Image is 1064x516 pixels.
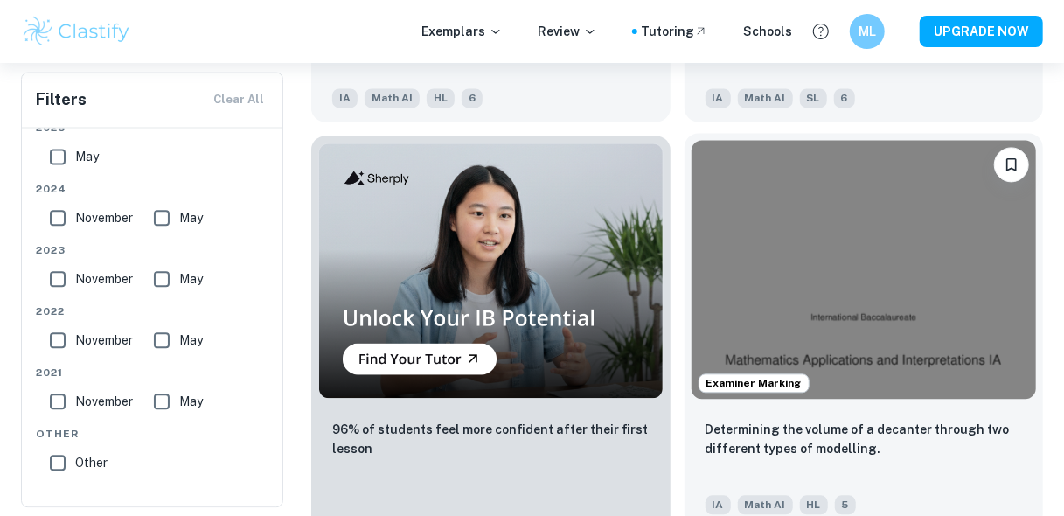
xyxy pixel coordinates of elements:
[706,495,731,514] span: IA
[75,147,99,166] span: May
[835,495,856,514] span: 5
[365,88,420,108] span: Math AI
[36,120,270,136] span: 2025
[21,14,132,49] img: Clastify logo
[462,88,483,108] span: 6
[692,140,1037,399] img: Math AI IA example thumbnail: Determining the volume of a decanter thr
[738,495,793,514] span: Math AI
[36,303,270,319] span: 2022
[421,22,503,41] p: Exemplars
[332,88,358,108] span: IA
[332,420,650,458] p: 96% of students feel more confident after their first lesson
[427,88,455,108] span: HL
[738,88,793,108] span: Math AI
[800,495,828,514] span: HL
[706,88,731,108] span: IA
[179,208,203,227] span: May
[743,22,792,41] a: Schools
[858,22,878,41] h6: ML
[806,17,836,46] button: Help and Feedback
[36,365,270,380] span: 2021
[36,242,270,258] span: 2023
[850,14,885,49] button: ML
[75,331,133,350] span: November
[318,143,664,400] img: Thumbnail
[75,269,133,289] span: November
[538,22,597,41] p: Review
[800,88,827,108] span: SL
[75,392,133,411] span: November
[36,426,270,442] span: Other
[834,88,855,108] span: 6
[699,375,809,391] span: Examiner Marking
[994,147,1029,182] button: Bookmark
[75,453,108,472] span: Other
[179,392,203,411] span: May
[36,87,87,112] h6: Filters
[179,331,203,350] span: May
[920,16,1043,47] button: UPGRADE NOW
[75,208,133,227] span: November
[641,22,708,41] a: Tutoring
[706,420,1023,458] p: Determining the volume of a decanter through two different types of modelling.
[179,269,203,289] span: May
[36,181,270,197] span: 2024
